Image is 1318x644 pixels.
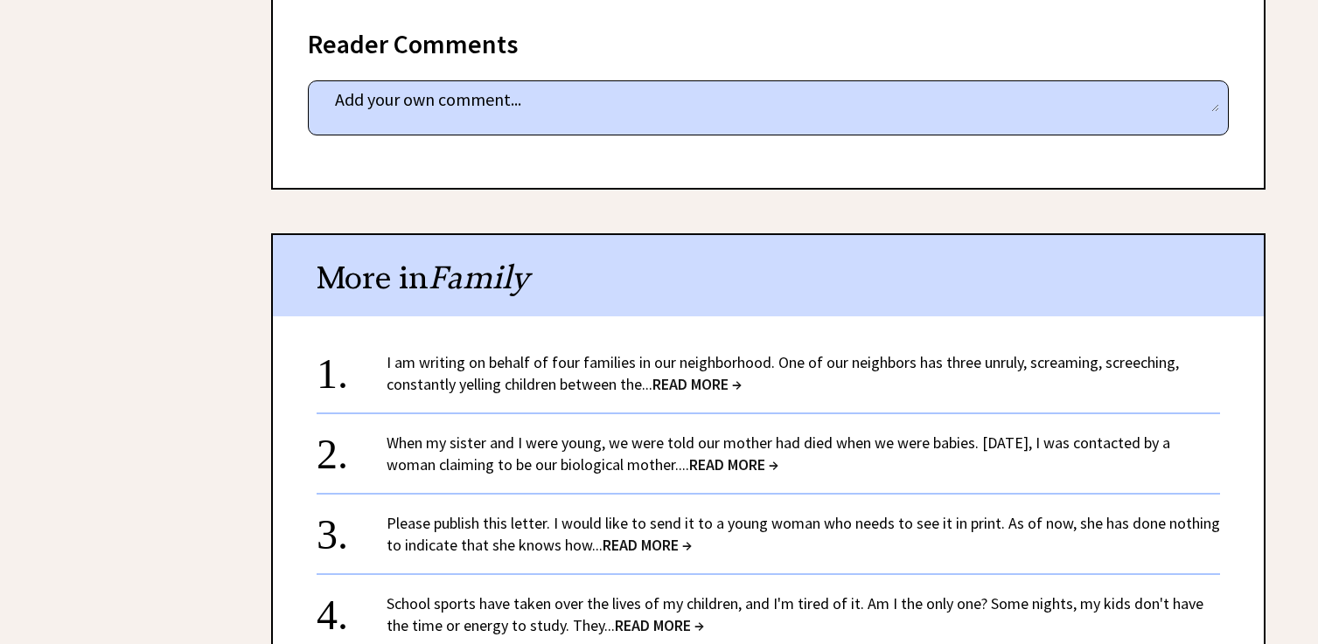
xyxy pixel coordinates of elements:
[317,592,387,625] div: 4.
[387,433,1170,474] a: When my sister and I were young, we were told our mother had died when we were babies. [DATE], I ...
[689,454,778,474] span: READ MORE →
[429,258,529,297] span: Family
[317,432,387,464] div: 2.
[603,535,692,555] span: READ MORE →
[387,593,1203,635] a: School sports have taken over the lives of my children, and I'm tired of it. Am I the only one? S...
[387,352,1179,394] a: I am writing on behalf of four families in our neighborhood. One of our neighbors has three unrul...
[615,615,704,635] span: READ MORE →
[308,25,1229,53] div: Reader Comments
[273,235,1264,316] div: More in
[317,351,387,384] div: 1.
[317,512,387,544] div: 3.
[652,374,742,394] span: READ MORE →
[387,513,1220,555] a: Please publish this letter. I would like to send it to a young woman who needs to see it in print...
[52,53,227,578] iframe: Advertisement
